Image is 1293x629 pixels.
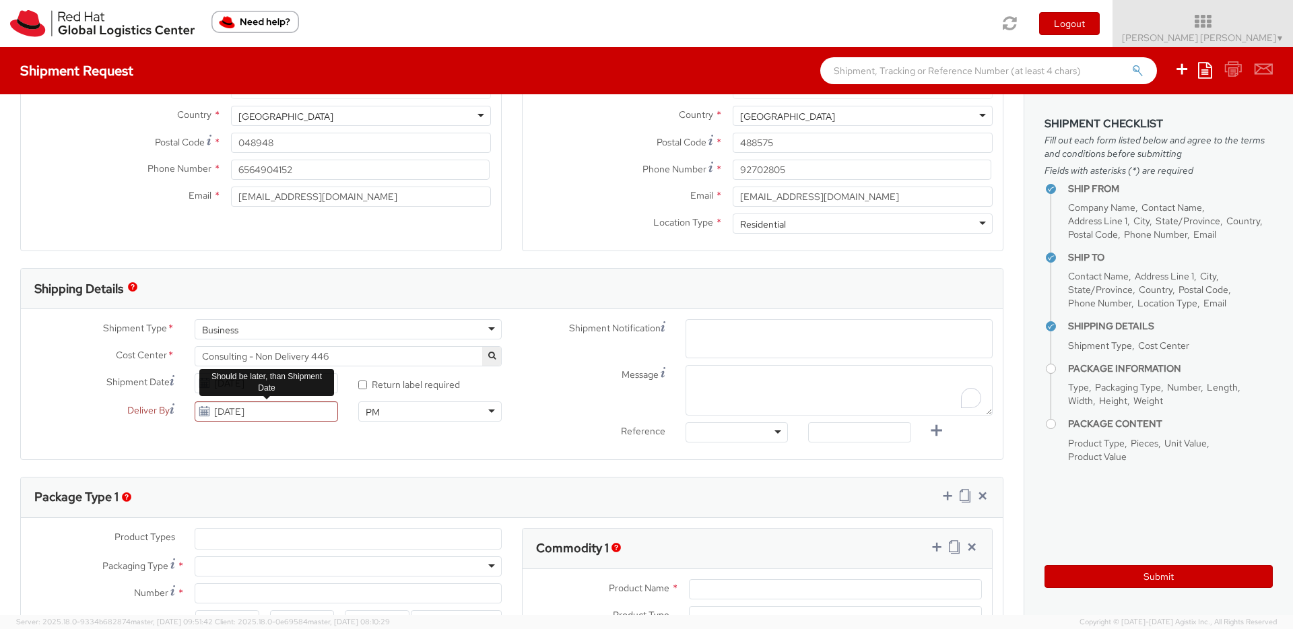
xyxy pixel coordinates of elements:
span: Pieces [1131,437,1158,449]
h4: Ship To [1068,253,1273,263]
h3: Shipping Details [34,282,123,296]
span: Location Type [653,216,713,228]
h4: Package Content [1068,419,1273,429]
span: Fields with asterisks (*) are required [1045,164,1273,177]
span: Phone Number [1068,297,1131,309]
span: Email [1193,228,1216,240]
span: Contact Name [1068,270,1129,282]
span: Country [177,108,211,121]
span: City [1133,215,1150,227]
label: Return label required [358,376,462,391]
h4: Ship From [1068,184,1273,194]
span: Shipment Date [106,375,170,389]
span: Copyright © [DATE]-[DATE] Agistix Inc., All Rights Reserved [1080,617,1277,628]
span: master, [DATE] 09:51:42 [131,617,213,626]
span: Fill out each form listed below and agree to the terms and conditions before submitting [1045,133,1273,160]
div: Business [202,323,238,337]
img: rh-logistics-00dfa346123c4ec078e1.svg [10,10,195,37]
textarea: To enrich screen reader interactions, please activate Accessibility in Grammarly extension settings [686,365,993,416]
span: Email [690,189,713,201]
button: Need help? [211,11,299,33]
span: Product Value [1068,451,1127,463]
span: Shipment Notification [569,321,661,335]
span: Type [1068,381,1089,393]
h3: Shipment Checklist [1045,118,1273,130]
span: Phone Number [147,162,211,174]
span: Message [622,368,659,380]
span: Deliver By [127,403,170,418]
span: Phone Number [642,163,706,175]
span: Product Type [1068,437,1125,449]
span: Product Types [114,531,175,543]
span: Email [189,189,211,201]
span: Country [1139,284,1172,296]
span: Postal Code [155,136,205,148]
span: Phone Number [1124,228,1187,240]
span: Dimensions [127,613,175,625]
span: Reference [621,425,665,437]
button: Submit [1045,565,1273,588]
span: Location Type [1137,297,1197,309]
span: Width [1068,395,1093,407]
span: Country [1226,215,1260,227]
span: Consulting - Non Delivery 446 [195,346,502,366]
span: ▼ [1276,33,1284,44]
span: State/Province [1068,284,1133,296]
span: Number [134,587,168,599]
h4: Shipment Request [20,63,133,78]
span: Company Name [1068,201,1135,213]
span: Contact Name [1141,201,1202,213]
input: Shipment, Tracking or Reference Number (at least 4 chars) [820,57,1157,84]
span: Packaging Type [1095,381,1161,393]
span: Length [1207,381,1238,393]
h3: Commodity 1 [536,541,609,555]
div: [GEOGRAPHIC_DATA] [238,110,333,123]
span: Cost Center [1138,339,1189,352]
input: Return label required [358,380,367,389]
span: Postal Code [1179,284,1228,296]
span: Packaging Type [102,560,168,572]
span: Address Line 1 [1068,215,1127,227]
span: Weight [1133,395,1163,407]
span: Shipment Type [103,321,167,337]
span: [PERSON_NAME] [PERSON_NAME] [1122,32,1284,44]
span: Unit Value [1164,437,1207,449]
h4: Shipping Details [1068,321,1273,331]
span: Postal Code [1068,228,1118,240]
span: State/Province [1156,215,1220,227]
span: Shipment Type [1068,339,1132,352]
span: Consulting - Non Delivery 446 [202,350,494,362]
h4: Package Information [1068,364,1273,374]
h3: Package Type 1 [34,490,119,504]
span: Country [679,108,713,121]
div: Should be later, than Shipment Date [199,369,334,396]
span: Product Type [613,609,669,621]
div: [GEOGRAPHIC_DATA] [740,110,835,123]
span: City [1200,270,1216,282]
span: Height [1099,395,1127,407]
span: Address Line 1 [1135,270,1194,282]
span: Client: 2025.18.0-0e69584 [215,617,390,626]
span: Product Name [609,582,669,594]
span: Cost Center [116,348,167,364]
div: Residential [740,218,786,231]
span: Email [1203,297,1226,309]
span: Number [1167,381,1201,393]
div: PM [366,405,380,419]
span: master, [DATE] 08:10:29 [308,617,390,626]
button: Logout [1039,12,1100,35]
span: Postal Code [657,136,706,148]
span: Server: 2025.18.0-9334b682874 [16,617,213,626]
